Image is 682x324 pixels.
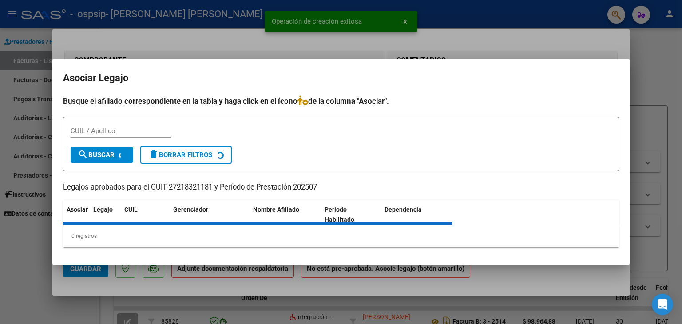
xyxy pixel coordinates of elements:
h2: Asociar Legajo [63,70,619,87]
mat-icon: search [78,149,88,160]
div: 0 registros [63,225,619,247]
datatable-header-cell: Legajo [90,200,121,229]
span: CUIL [124,206,138,213]
span: Buscar [78,151,115,159]
datatable-header-cell: Nombre Afiliado [250,200,321,229]
span: Dependencia [385,206,422,213]
span: Legajo [93,206,113,213]
datatable-header-cell: CUIL [121,200,170,229]
span: Borrar Filtros [148,151,212,159]
p: Legajos aprobados para el CUIT 27218321181 y Período de Prestación 202507 [63,182,619,193]
button: Buscar [71,147,133,163]
datatable-header-cell: Gerenciador [170,200,250,229]
span: Gerenciador [173,206,208,213]
span: Nombre Afiliado [253,206,299,213]
datatable-header-cell: Periodo Habilitado [321,200,381,229]
span: Periodo Habilitado [325,206,354,223]
button: Borrar Filtros [140,146,232,164]
h4: Busque el afiliado correspondiente en la tabla y haga click en el ícono de la columna "Asociar". [63,95,619,107]
datatable-header-cell: Asociar [63,200,90,229]
span: Asociar [67,206,88,213]
datatable-header-cell: Dependencia [381,200,452,229]
div: Open Intercom Messenger [652,294,673,315]
mat-icon: delete [148,149,159,160]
